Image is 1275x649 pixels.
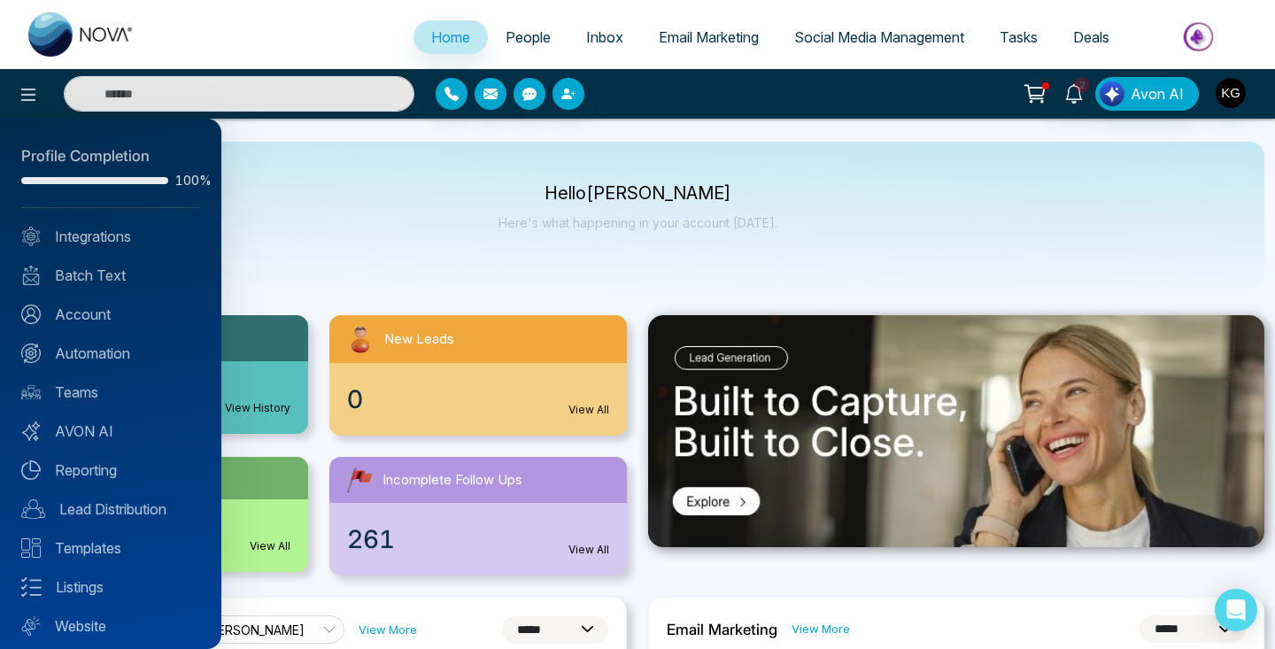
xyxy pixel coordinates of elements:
[21,305,41,324] img: Account.svg
[21,145,200,168] div: Profile Completion
[21,265,200,286] a: Batch Text
[1215,589,1257,631] div: Open Intercom Messenger
[21,538,41,558] img: Templates.svg
[21,421,41,441] img: Avon-AI.svg
[21,344,41,363] img: Automation.svg
[21,382,41,402] img: team.svg
[21,460,200,481] a: Reporting
[21,498,200,520] a: Lead Distribution
[21,576,200,598] a: Listings
[21,499,45,519] img: Lead-dist.svg
[21,615,200,637] a: Website
[21,304,200,325] a: Account
[21,266,41,285] img: batch_text_white.png
[21,226,200,247] a: Integrations
[21,537,200,559] a: Templates
[175,174,200,187] span: 100%
[21,616,41,636] img: Website.svg
[21,460,41,480] img: Reporting.svg
[21,577,42,597] img: Listings.svg
[21,382,200,403] a: Teams
[21,421,200,442] a: AVON AI
[21,227,41,246] img: Integrated.svg
[21,343,200,364] a: Automation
